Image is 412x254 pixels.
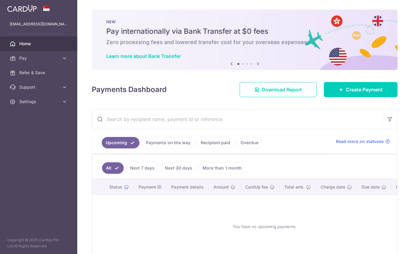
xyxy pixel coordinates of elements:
[106,19,383,24] p: NEW
[126,162,158,174] a: Next 7 days
[102,162,124,174] a: All
[245,184,268,190] span: CardUp fee
[106,53,181,59] a: Learn more about Bank Transfer
[19,84,59,90] span: Support
[92,110,383,129] input: Search by recipient name, payment id or reference
[19,41,59,47] span: Home
[19,70,59,76] span: Refer & Save
[199,162,246,174] a: More than 1 month
[166,179,209,195] th: Payment details
[321,184,345,190] span: Charge date
[362,184,380,190] span: Due date
[7,5,37,12] img: CardUp
[102,137,139,148] a: Upcoming
[142,137,194,148] a: Payments on the way
[237,137,262,148] a: Overdue
[346,86,383,93] span: Create Payment
[134,179,166,195] th: Payment ID
[324,82,398,97] a: Create Payment
[92,10,398,70] img: Bank transfer banner
[336,138,384,144] span: Read more on statuses
[284,184,304,190] span: Total amt.
[19,55,59,61] span: Pay
[161,162,196,174] a: Next 30 days
[240,82,317,97] a: Download Report
[92,84,167,95] h4: Payments Dashboard
[10,21,68,27] p: [EMAIL_ADDRESS][DOMAIN_NAME]
[109,184,122,190] span: Status
[19,99,59,105] span: Settings
[197,137,234,148] a: Recipient paid
[106,39,383,46] h6: Zero processing fees and lowered transfer cost for your overseas expenses
[213,184,229,190] span: Amount
[106,27,383,36] h5: Pay internationally via Bank Transfer at $0 fees
[336,138,390,144] a: Read more on statuses
[262,86,302,93] span: Download Report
